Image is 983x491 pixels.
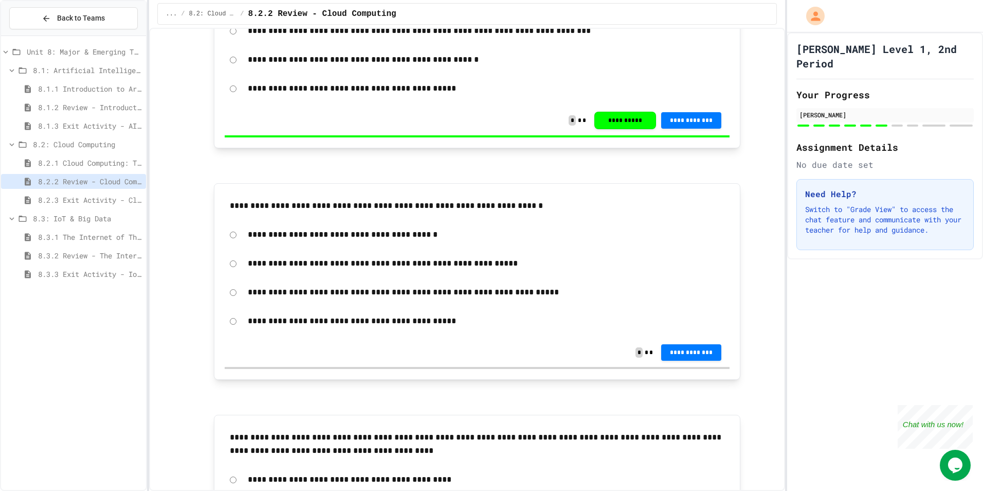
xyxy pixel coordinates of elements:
span: / [240,10,244,18]
span: 8.3.1 The Internet of Things and Big Data: Our Connected Digital World [38,232,142,242]
span: 8.1.1 Introduction to Artificial Intelligence [38,83,142,94]
h1: [PERSON_NAME] Level 1, 2nd Period [796,42,974,71]
span: Unit 8: Major & Emerging Technologies [27,46,142,57]
span: 8.3.3 Exit Activity - IoT Data Detective Challenge [38,269,142,279]
iframe: chat widget [940,450,973,481]
span: 8.2.1 Cloud Computing: Transforming the Digital World [38,157,142,168]
h2: Assignment Details [796,140,974,154]
span: ... [166,10,177,18]
span: 8.3.2 Review - The Internet of Things and Big Data [38,250,142,261]
div: My Account [795,4,827,28]
span: / [181,10,185,18]
span: 8.2.3 Exit Activity - Cloud Service Detective [38,195,142,205]
div: [PERSON_NAME] [799,110,971,119]
span: 8.2.2 Review - Cloud Computing [38,176,142,187]
span: 8.1: Artificial Intelligence Basics [33,65,142,76]
button: Back to Teams [9,7,138,29]
span: Back to Teams [57,13,105,24]
h2: Your Progress [796,87,974,102]
p: Switch to "Grade View" to access the chat feature and communicate with your teacher for help and ... [805,204,965,235]
span: 8.1.3 Exit Activity - AI Detective [38,120,142,131]
span: 8.1.2 Review - Introduction to Artificial Intelligence [38,102,142,113]
span: 8.3: IoT & Big Data [33,213,142,224]
div: No due date set [796,159,974,171]
span: 8.2.2 Review - Cloud Computing [248,8,396,20]
iframe: chat widget [898,405,973,449]
span: 8.2: Cloud Computing [189,10,236,18]
span: 8.2: Cloud Computing [33,139,142,150]
h3: Need Help? [805,188,965,200]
